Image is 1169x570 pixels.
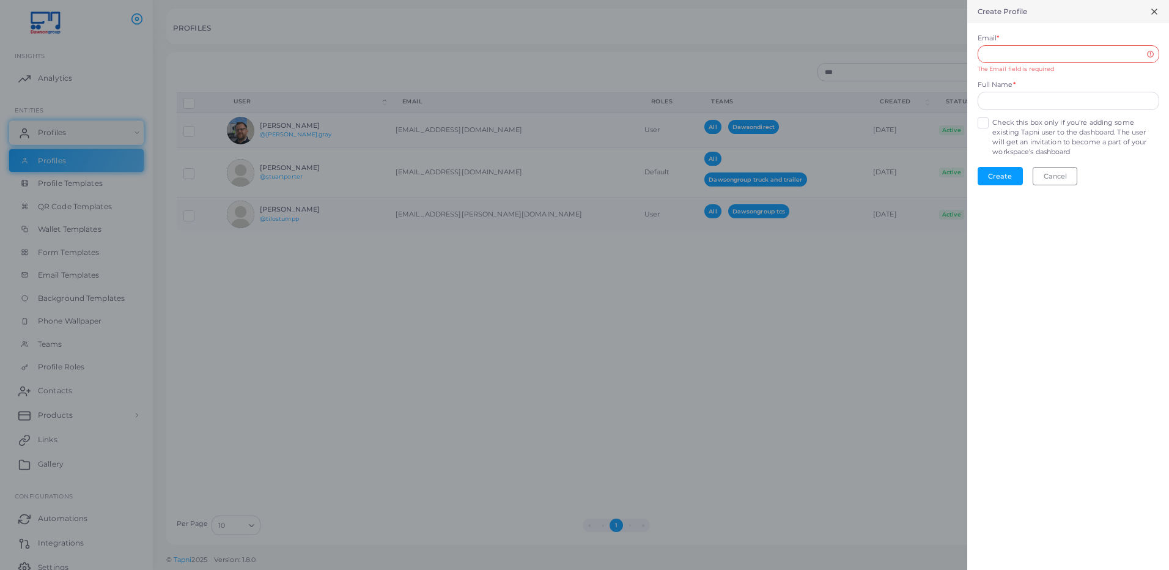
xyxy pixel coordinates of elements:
label: Email [978,34,1000,43]
label: Check this box only if you're adding some existing Tapni user to the dashboard. The user will get... [992,118,1159,157]
label: Full Name [978,80,1016,90]
div: The Email field is required [978,65,1159,73]
button: Create [978,167,1023,185]
button: Cancel [1033,167,1077,185]
h5: Create Profile [978,7,1028,16]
